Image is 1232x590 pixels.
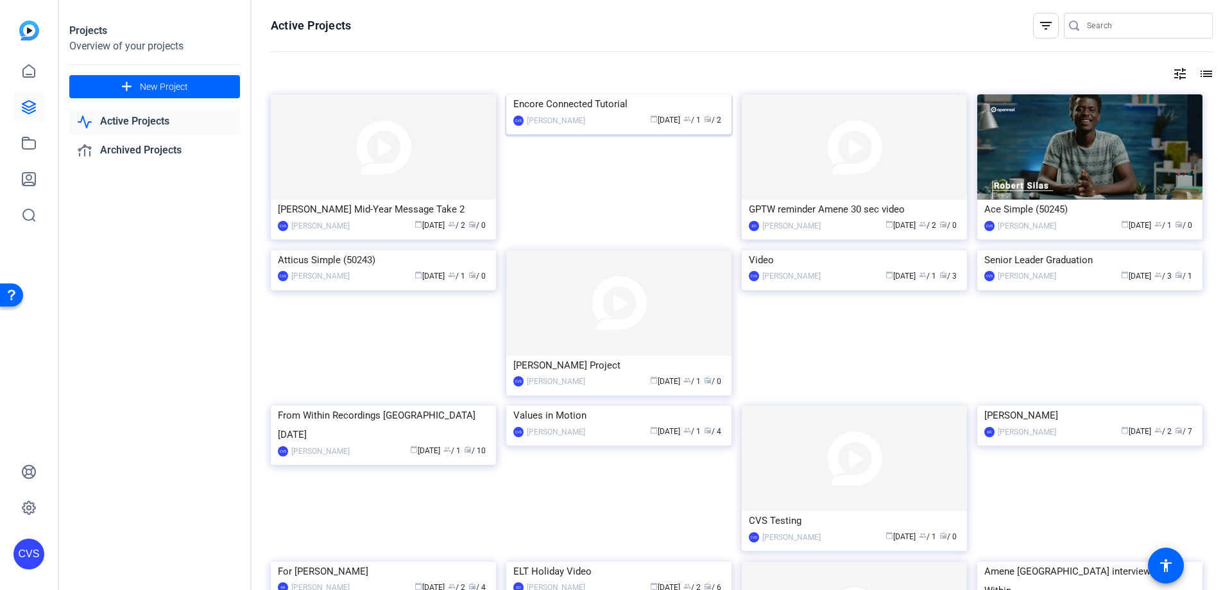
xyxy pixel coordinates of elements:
[683,427,701,436] span: / 1
[1175,221,1192,230] span: / 0
[886,532,893,539] span: calendar_today
[939,272,957,281] span: / 3
[749,200,960,219] div: GPTW reminder Amene 30 sec video
[1154,271,1162,279] span: group
[291,270,350,282] div: [PERSON_NAME]
[1121,426,1129,434] span: calendar_today
[443,446,451,453] span: group
[468,272,486,281] span: / 0
[650,116,680,125] span: [DATE]
[410,446,440,455] span: [DATE]
[749,221,759,231] div: EO
[749,271,759,281] div: CVS
[704,377,721,386] span: / 0
[468,271,476,279] span: radio
[998,220,1056,232] div: [PERSON_NAME]
[704,116,721,125] span: / 2
[1175,426,1183,434] span: radio
[1172,66,1188,82] mat-icon: tune
[278,250,489,270] div: Atticus Simple (50243)
[998,426,1056,438] div: [PERSON_NAME]
[464,446,472,453] span: radio
[749,511,960,530] div: CVS Testing
[448,271,456,279] span: group
[513,376,524,386] div: CVS
[140,80,188,94] span: New Project
[704,582,712,590] span: radio
[291,220,350,232] div: [PERSON_NAME]
[410,446,418,453] span: calendar_today
[415,272,445,281] span: [DATE]
[886,272,916,281] span: [DATE]
[984,271,995,281] div: CVS
[19,21,39,40] img: blue-gradient.svg
[448,582,456,590] span: group
[886,271,893,279] span: calendar_today
[1038,18,1054,33] mat-icon: filter_list
[291,445,350,458] div: [PERSON_NAME]
[1175,272,1192,281] span: / 1
[1121,427,1151,436] span: [DATE]
[415,220,422,228] span: calendar_today
[650,426,658,434] span: calendar_today
[415,582,422,590] span: calendar_today
[468,221,486,230] span: / 0
[69,23,240,39] div: Projects
[69,75,240,98] button: New Project
[1121,220,1129,228] span: calendar_today
[762,270,821,282] div: [PERSON_NAME]
[13,539,44,569] div: CVS
[527,114,585,127] div: [PERSON_NAME]
[919,532,927,539] span: group
[1175,427,1192,436] span: / 7
[513,427,524,437] div: CVS
[278,221,288,231] div: CVS
[762,220,821,232] div: [PERSON_NAME]
[984,406,1195,425] div: [PERSON_NAME]
[278,406,489,444] div: From Within Recordings [GEOGRAPHIC_DATA] [DATE]
[69,39,240,54] div: Overview of your projects
[984,427,995,437] div: KR
[278,271,288,281] div: CVS
[749,532,759,542] div: CVS
[886,220,893,228] span: calendar_today
[984,250,1195,270] div: Senior Leader Graduation
[1158,558,1174,573] mat-icon: accessibility
[683,116,701,125] span: / 1
[998,270,1056,282] div: [PERSON_NAME]
[939,220,947,228] span: radio
[1154,220,1162,228] span: group
[650,582,658,590] span: calendar_today
[886,532,916,541] span: [DATE]
[1087,18,1202,33] input: Search
[1121,221,1151,230] span: [DATE]
[650,115,658,123] span: calendar_today
[278,446,288,456] div: CVS
[1121,272,1151,281] span: [DATE]
[1154,272,1172,281] span: / 3
[886,221,916,230] span: [DATE]
[415,271,422,279] span: calendar_today
[919,532,936,541] span: / 1
[468,220,476,228] span: radio
[919,271,927,279] span: group
[919,221,936,230] span: / 2
[683,582,691,590] span: group
[683,377,701,386] span: / 1
[919,272,936,281] span: / 1
[1121,271,1129,279] span: calendar_today
[513,356,724,375] div: [PERSON_NAME] Project
[513,94,724,114] div: Encore Connected Tutorial
[513,406,724,425] div: Values in Motion
[683,376,691,384] span: group
[119,79,135,95] mat-icon: add
[650,376,658,384] span: calendar_today
[278,562,489,581] div: For [PERSON_NAME]
[919,220,927,228] span: group
[464,446,486,455] span: / 10
[650,427,680,436] span: [DATE]
[939,532,957,541] span: / 0
[448,220,456,228] span: group
[762,531,821,544] div: [PERSON_NAME]
[69,137,240,164] a: Archived Projects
